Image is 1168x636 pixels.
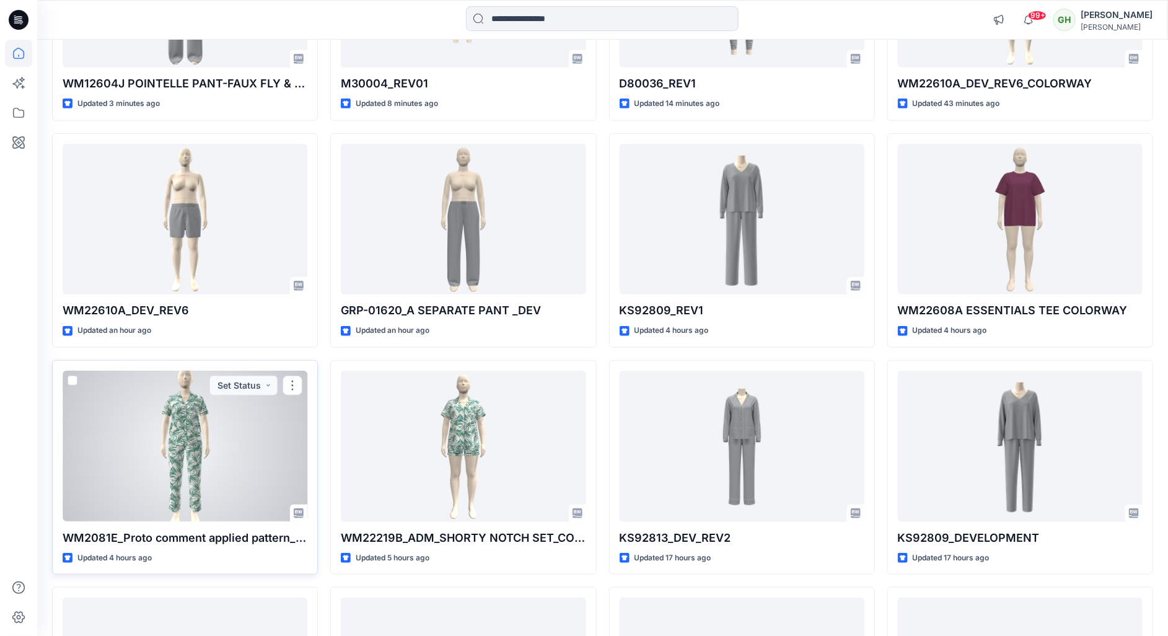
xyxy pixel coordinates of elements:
[341,529,586,547] p: WM22219B_ADM_SHORTY NOTCH SET_COLORWAY_REV3
[898,371,1143,522] a: KS92809_DEVELOPMENT
[341,144,586,295] a: GRP-01620_A SEPARATE PANT _DEV
[341,371,586,522] a: WM22219B_ADM_SHORTY NOTCH SET_COLORWAY_REV3
[1053,9,1076,31] div: GH
[63,75,307,92] p: WM12604J POINTELLE PANT-FAUX FLY & BUTTONS + PICOT_REV11
[634,324,709,337] p: Updated 4 hours ago
[898,529,1143,547] p: KS92809_DEVELOPMENT
[63,371,307,522] a: WM2081E_Proto comment applied pattern_REV3
[356,552,429,565] p: Updated 5 hours ago
[77,324,151,337] p: Updated an hour ago
[63,144,307,295] a: WM22610A_DEV_REV6
[634,552,711,565] p: Updated 17 hours ago
[620,529,864,547] p: KS92813_DEV_REV2
[913,324,987,337] p: Updated 4 hours ago
[898,144,1143,295] a: WM22608A ESSENTIALS TEE COLORWAY
[77,552,152,565] p: Updated 4 hours ago
[356,97,438,110] p: Updated 8 minutes ago
[341,75,586,92] p: M30004_REV01
[913,97,1000,110] p: Updated 43 minutes ago
[620,371,864,522] a: KS92813_DEV_REV2
[341,302,586,319] p: GRP-01620_A SEPARATE PANT _DEV
[63,529,307,547] p: WM2081E_Proto comment applied pattern_REV3
[356,324,429,337] p: Updated an hour ago
[634,97,720,110] p: Updated 14 minutes ago
[620,144,864,295] a: KS92809_REV1
[913,552,990,565] p: Updated 17 hours ago
[1081,22,1153,32] div: [PERSON_NAME]
[1028,11,1047,20] span: 99+
[620,75,864,92] p: D80036_REV1
[898,75,1143,92] p: WM22610A_DEV_REV6_COLORWAY
[620,302,864,319] p: KS92809_REV1
[1081,7,1153,22] div: [PERSON_NAME]
[77,97,160,110] p: Updated 3 minutes ago
[898,302,1143,319] p: WM22608A ESSENTIALS TEE COLORWAY
[63,302,307,319] p: WM22610A_DEV_REV6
